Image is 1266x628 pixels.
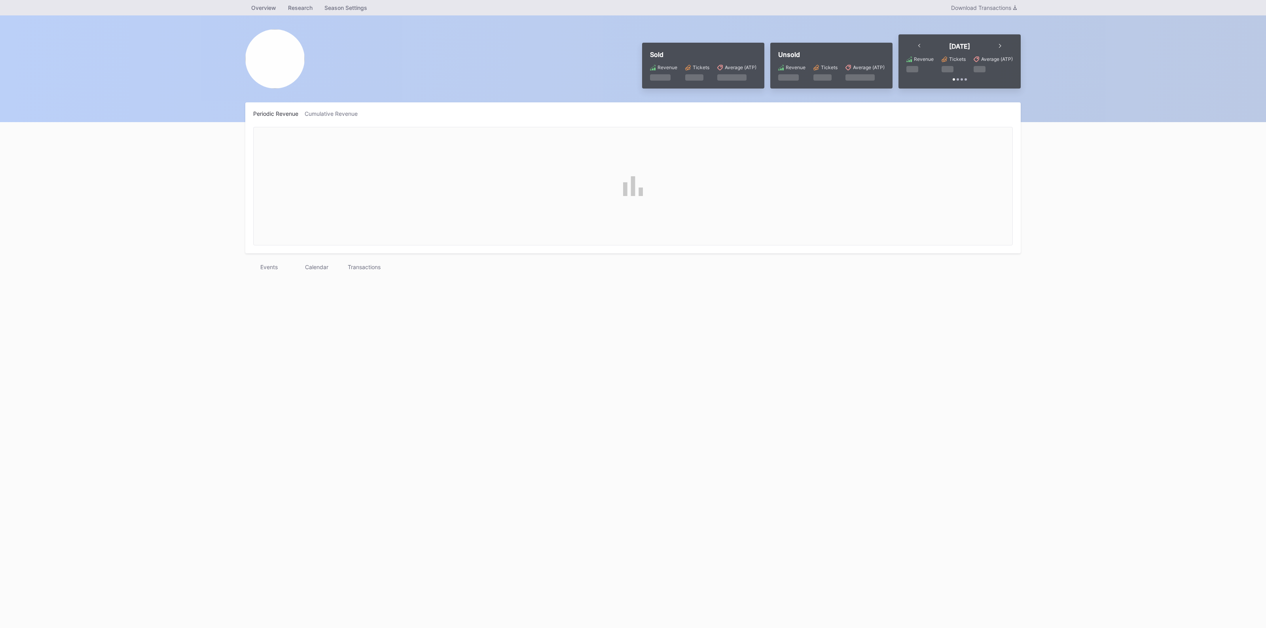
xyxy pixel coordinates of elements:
[245,2,282,13] a: Overview
[951,4,1017,11] div: Download Transactions
[778,51,885,58] div: Unsold
[914,56,934,62] div: Revenue
[693,64,709,70] div: Tickets
[340,261,388,273] div: Transactions
[305,110,364,117] div: Cumulative Revenue
[981,56,1013,62] div: Average (ATP)
[949,42,970,50] div: [DATE]
[947,2,1021,13] button: Download Transactions
[821,64,838,70] div: Tickets
[253,110,305,117] div: Periodic Revenue
[853,64,885,70] div: Average (ATP)
[658,64,677,70] div: Revenue
[293,261,340,273] div: Calendar
[318,2,373,13] a: Season Settings
[245,261,293,273] div: Events
[725,64,756,70] div: Average (ATP)
[282,2,318,13] a: Research
[949,56,966,62] div: Tickets
[786,64,805,70] div: Revenue
[650,51,756,58] div: Sold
